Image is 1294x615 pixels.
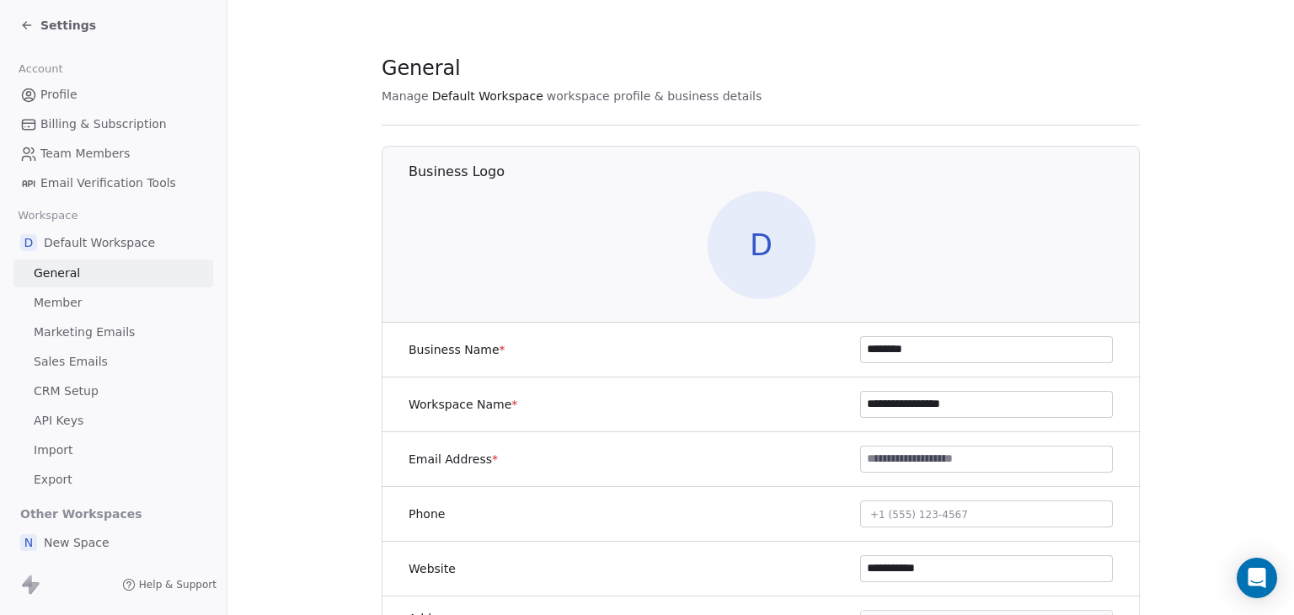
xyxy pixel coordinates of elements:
[870,509,968,521] span: +1 (555) 123-4567
[860,500,1113,527] button: +1 (555) 123-4567
[409,505,445,522] label: Phone
[20,17,96,34] a: Settings
[139,578,217,591] span: Help & Support
[34,353,108,371] span: Sales Emails
[34,412,83,430] span: API Keys
[20,234,37,251] span: D
[44,234,155,251] span: Default Workspace
[13,318,213,346] a: Marketing Emails
[409,163,1141,181] h1: Business Logo
[409,451,498,468] label: Email Address
[409,341,505,358] label: Business Name
[40,17,96,34] span: Settings
[34,441,72,459] span: Import
[34,324,135,341] span: Marketing Emails
[1237,558,1277,598] div: Open Intercom Messenger
[13,377,213,405] a: CRM Setup
[409,560,456,577] label: Website
[432,88,543,104] span: Default Workspace
[13,110,213,138] a: Billing & Subscription
[382,56,461,81] span: General
[40,174,176,192] span: Email Verification Tools
[13,466,213,494] a: Export
[547,88,762,104] span: workspace profile & business details
[34,294,83,312] span: Member
[122,578,217,591] a: Help & Support
[34,265,80,282] span: General
[40,115,167,133] span: Billing & Subscription
[409,396,517,413] label: Workspace Name
[13,140,213,168] a: Team Members
[13,81,213,109] a: Profile
[20,534,37,551] span: N
[44,534,110,551] span: New Space
[13,436,213,464] a: Import
[382,88,429,104] span: Manage
[34,382,99,400] span: CRM Setup
[13,169,213,197] a: Email Verification Tools
[34,471,72,489] span: Export
[11,56,70,82] span: Account
[13,259,213,287] a: General
[13,407,213,435] a: API Keys
[708,191,815,299] span: D
[40,86,78,104] span: Profile
[13,289,213,317] a: Member
[13,500,149,527] span: Other Workspaces
[40,145,130,163] span: Team Members
[11,203,85,228] span: Workspace
[13,348,213,376] a: Sales Emails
